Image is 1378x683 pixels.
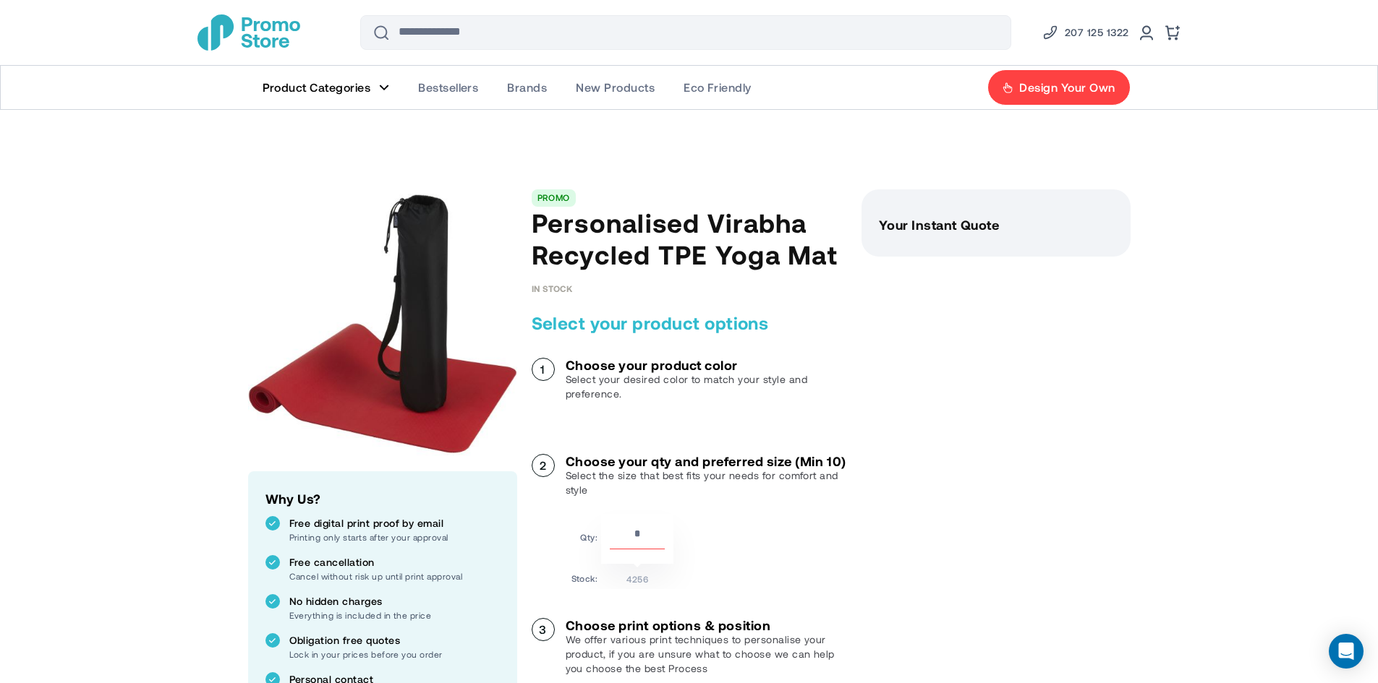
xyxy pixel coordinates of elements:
h3: Choose your qty and preferred size (Min 10) [566,454,847,468]
a: store logo [197,14,300,51]
p: Cancel without risk up until print approval [289,570,500,583]
img: main product photo [248,189,517,458]
span: Design Your Own [1019,80,1115,95]
button: Search [364,15,399,50]
a: Bestsellers [404,66,493,109]
span: Product Categories [263,80,371,95]
p: Lock in your prices before you order [289,648,500,661]
p: Everything is included in the price [289,609,500,622]
span: In stock [532,283,573,293]
h3: Choose print options & position [566,618,847,632]
a: PROMO [537,192,570,202]
p: Select the size that best fits your needs for comfort and style [566,468,847,497]
span: Brands [507,80,547,95]
div: Availability [532,283,573,293]
h2: Why Us? [265,489,500,509]
p: We offer various print techniques to personalise your product, if you are unsure what to choose w... [566,632,847,676]
td: Stock: [571,567,598,585]
a: Phone [1042,24,1129,41]
h3: Choose your product color [566,358,847,372]
span: Eco Friendly [684,80,752,95]
a: Eco Friendly [669,66,766,109]
p: Select your desired color to match your style and preference. [566,372,847,401]
p: Free cancellation [289,555,500,570]
a: Design Your Own [987,69,1130,106]
h3: Your Instant Quote [879,218,1113,232]
a: Product Categories [248,66,404,109]
td: 4256 [601,567,673,585]
span: Bestsellers [418,80,478,95]
td: Qty: [571,514,598,564]
p: Obligation free quotes [289,633,500,648]
img: Promotional Merchandise [197,14,300,51]
p: Printing only starts after your approval [289,530,500,544]
span: New Products [576,80,655,95]
h1: Personalised Virabha Recycled TPE Yoga Mat [532,207,847,270]
p: Free digital print proof by email [289,516,500,530]
a: New Products [561,66,669,109]
div: Open Intercom Messenger [1329,634,1364,669]
a: Brands [493,66,561,109]
span: 207 125 1322 [1065,24,1129,41]
p: No hidden charges [289,594,500,609]
h2: Select your product options [532,312,847,335]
